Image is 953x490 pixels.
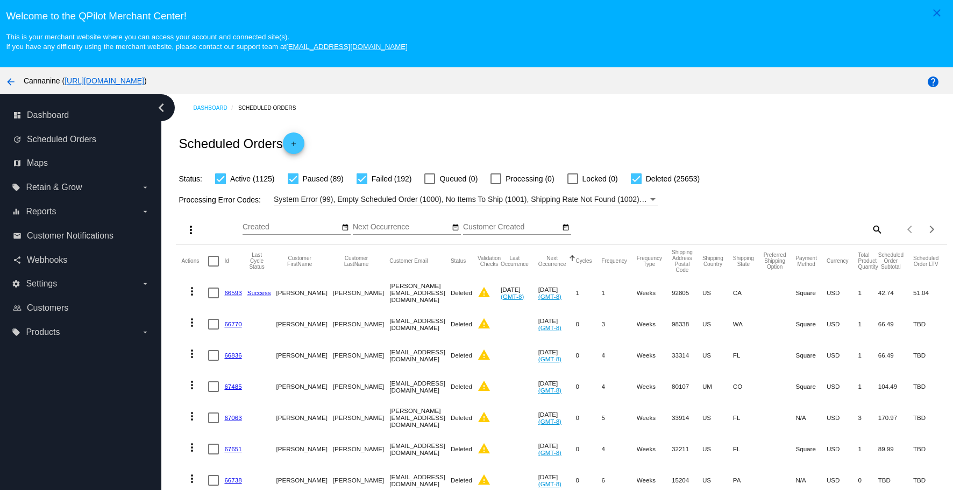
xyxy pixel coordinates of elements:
span: Status: [179,174,202,183]
mat-icon: more_vert [186,410,198,423]
mat-cell: 32211 [672,433,702,465]
mat-icon: more_vert [186,379,198,391]
mat-cell: Square [795,371,826,402]
mat-header-cell: Actions [181,245,208,277]
i: update [13,135,22,144]
mat-icon: warning [478,317,490,330]
mat-cell: USD [827,433,858,465]
span: Failed (192) [372,172,412,185]
mat-cell: 0 [575,433,601,465]
mat-cell: Square [795,277,826,309]
mat-cell: USD [827,277,858,309]
span: Cannanine ( ) [24,76,147,85]
span: Locked (0) [582,172,618,185]
span: Processing Error Codes: [179,195,261,204]
mat-icon: date_range [562,223,570,232]
button: Next page [921,219,943,240]
button: Change sorting for LastOccurrenceUtc [501,255,529,267]
button: Change sorting for Subtotal [878,252,904,270]
i: share [13,256,22,264]
mat-cell: [PERSON_NAME][EMAIL_ADDRESS][DOMAIN_NAME] [389,402,451,433]
mat-cell: Square [795,340,826,371]
span: Products [26,327,60,337]
button: Change sorting for Cycles [575,258,592,264]
mat-cell: FL [733,402,764,433]
mat-cell: USD [827,309,858,340]
button: Change sorting for LastProcessingCycleId [247,252,267,270]
mat-cell: US [702,433,733,465]
mat-cell: CO [733,371,764,402]
mat-cell: CA [733,277,764,309]
mat-cell: 0 [575,309,601,340]
span: Customer Notifications [27,231,113,241]
mat-cell: 80107 [672,371,702,402]
a: (GMT-8) [538,293,561,300]
mat-cell: [DATE] [501,277,538,309]
mat-cell: [DATE] [538,433,576,465]
a: dashboard Dashboard [13,107,150,124]
mat-icon: warning [478,286,490,299]
span: Processing (0) [506,172,554,185]
mat-cell: [PERSON_NAME] [276,402,333,433]
mat-cell: 51.04 [913,277,948,309]
i: arrow_drop_down [141,328,150,337]
a: 66738 [224,477,241,484]
a: people_outline Customers [13,299,150,317]
i: email [13,232,22,240]
span: Deleted [451,414,472,421]
mat-icon: search [870,221,883,237]
h3: Welcome to the QPilot Merchant Center! [6,10,947,22]
mat-cell: 66.49 [878,309,913,340]
mat-cell: 1 [858,277,878,309]
i: people_outline [13,304,22,312]
mat-cell: US [702,402,733,433]
mat-cell: Weeks [637,371,672,402]
mat-cell: Weeks [637,433,672,465]
a: Success [247,289,271,296]
mat-cell: Square [795,309,826,340]
mat-cell: TBD [913,402,948,433]
mat-cell: UM [702,371,733,402]
a: 66770 [224,320,241,327]
span: Deleted [451,352,472,359]
mat-cell: 1 [858,433,878,465]
span: Webhooks [27,255,67,265]
i: arrow_drop_down [141,183,150,192]
a: (GMT-8) [538,324,561,331]
span: Dashboard [27,110,69,120]
mat-cell: 4 [602,340,637,371]
a: (GMT-8) [538,355,561,362]
span: Deleted (25653) [646,172,700,185]
a: (GMT-8) [501,293,524,300]
mat-cell: Weeks [637,309,672,340]
button: Change sorting for PaymentMethod.Type [795,255,816,267]
span: Deleted [451,383,472,390]
mat-cell: [PERSON_NAME] [276,371,333,402]
span: Retain & Grow [26,183,82,192]
mat-cell: [EMAIL_ADDRESS][DOMAIN_NAME] [389,433,451,465]
a: share Webhooks [13,251,150,269]
span: Customers [27,303,68,313]
span: Maps [27,158,48,168]
mat-cell: [EMAIL_ADDRESS][DOMAIN_NAME] [389,309,451,340]
span: Settings [26,279,57,289]
mat-cell: 3 [602,309,637,340]
mat-icon: more_vert [184,223,197,236]
mat-cell: 0 [575,371,601,402]
mat-cell: 33914 [672,402,702,433]
mat-cell: [DATE] [538,309,576,340]
mat-cell: 1 [575,277,601,309]
a: 67485 [224,383,241,390]
span: Scheduled Orders [27,135,96,144]
input: Customer Created [463,223,560,232]
button: Change sorting for PreferredShippingOption [764,252,786,270]
i: dashboard [13,111,22,120]
a: update Scheduled Orders [13,131,150,148]
span: Paused (89) [303,172,344,185]
mat-cell: 4 [602,371,637,402]
mat-cell: 92805 [672,277,702,309]
i: arrow_drop_down [141,279,150,288]
mat-cell: 5 [602,402,637,433]
mat-cell: [EMAIL_ADDRESS][DOMAIN_NAME] [389,371,451,402]
a: Dashboard [193,100,238,116]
